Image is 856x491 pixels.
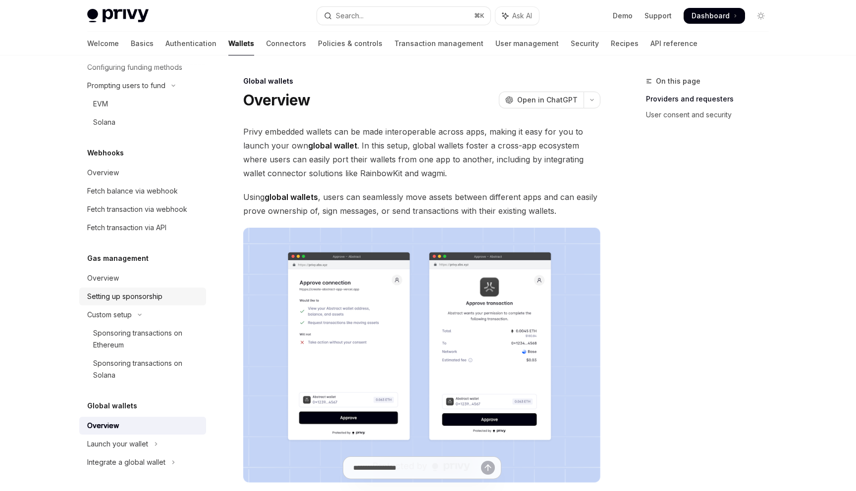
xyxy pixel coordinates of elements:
[753,8,769,24] button: Toggle dark mode
[644,11,672,21] a: Support
[87,272,119,284] div: Overview
[79,182,206,200] a: Fetch balance via webhook
[336,10,364,22] div: Search...
[87,185,178,197] div: Fetch balance via webhook
[87,420,119,432] div: Overview
[512,11,532,21] span: Ask AI
[79,200,206,218] a: Fetch transaction via webhook
[265,192,318,202] strong: global wallets
[87,32,119,55] a: Welcome
[317,7,490,25] button: Open search
[394,32,483,55] a: Transaction management
[87,400,137,412] h5: Global wallets
[93,357,200,381] div: Sponsoring transactions on Solana
[650,32,697,55] a: API reference
[79,435,206,453] button: Toggle Launch your wallet section
[79,269,206,287] a: Overview
[611,32,639,55] a: Recipes
[684,8,745,24] a: Dashboard
[79,354,206,384] a: Sponsoring transactions on Solana
[266,32,306,55] a: Connectors
[165,32,216,55] a: Authentication
[495,7,539,25] button: Toggle assistant panel
[87,438,148,450] div: Launch your wallet
[79,288,206,305] a: Setting up sponsorship
[79,324,206,354] a: Sponsoring transactions on Ethereum
[571,32,599,55] a: Security
[87,80,165,92] div: Prompting users to fund
[656,75,700,87] span: On this page
[93,327,200,351] div: Sponsoring transactions on Ethereum
[87,309,132,321] div: Custom setup
[79,95,206,113] a: EVM
[87,203,187,215] div: Fetch transaction via webhook
[79,164,206,182] a: Overview
[87,456,165,468] div: Integrate a global wallet
[79,306,206,324] button: Toggle Custom setup section
[131,32,154,55] a: Basics
[499,92,584,108] button: Open in ChatGPT
[87,9,149,23] img: light logo
[79,219,206,237] a: Fetch transaction via API
[87,252,149,264] h5: Gas management
[318,32,382,55] a: Policies & controls
[243,91,310,109] h1: Overview
[308,141,357,150] strong: global wallet
[79,417,206,435] a: Overview
[495,32,559,55] a: User management
[87,147,124,159] h5: Webhooks
[613,11,633,21] a: Demo
[243,125,600,180] span: Privy embedded wallets can be made interoperable across apps, making it easy for you to launch yo...
[87,167,119,179] div: Overview
[353,457,481,479] input: Ask a question...
[79,77,206,95] button: Toggle Prompting users to fund section
[93,116,115,128] div: Solana
[87,222,166,234] div: Fetch transaction via API
[93,98,108,110] div: EVM
[228,32,254,55] a: Wallets
[243,190,600,218] span: Using , users can seamlessly move assets between different apps and can easily prove ownership of...
[243,76,600,86] div: Global wallets
[87,291,162,302] div: Setting up sponsorship
[517,95,578,105] span: Open in ChatGPT
[692,11,730,21] span: Dashboard
[243,228,600,483] img: images/Crossapp.png
[79,113,206,131] a: Solana
[474,12,484,20] span: ⌘ K
[646,107,777,123] a: User consent and security
[646,91,777,107] a: Providers and requesters
[481,461,495,475] button: Send message
[79,453,206,471] button: Toggle Integrate a global wallet section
